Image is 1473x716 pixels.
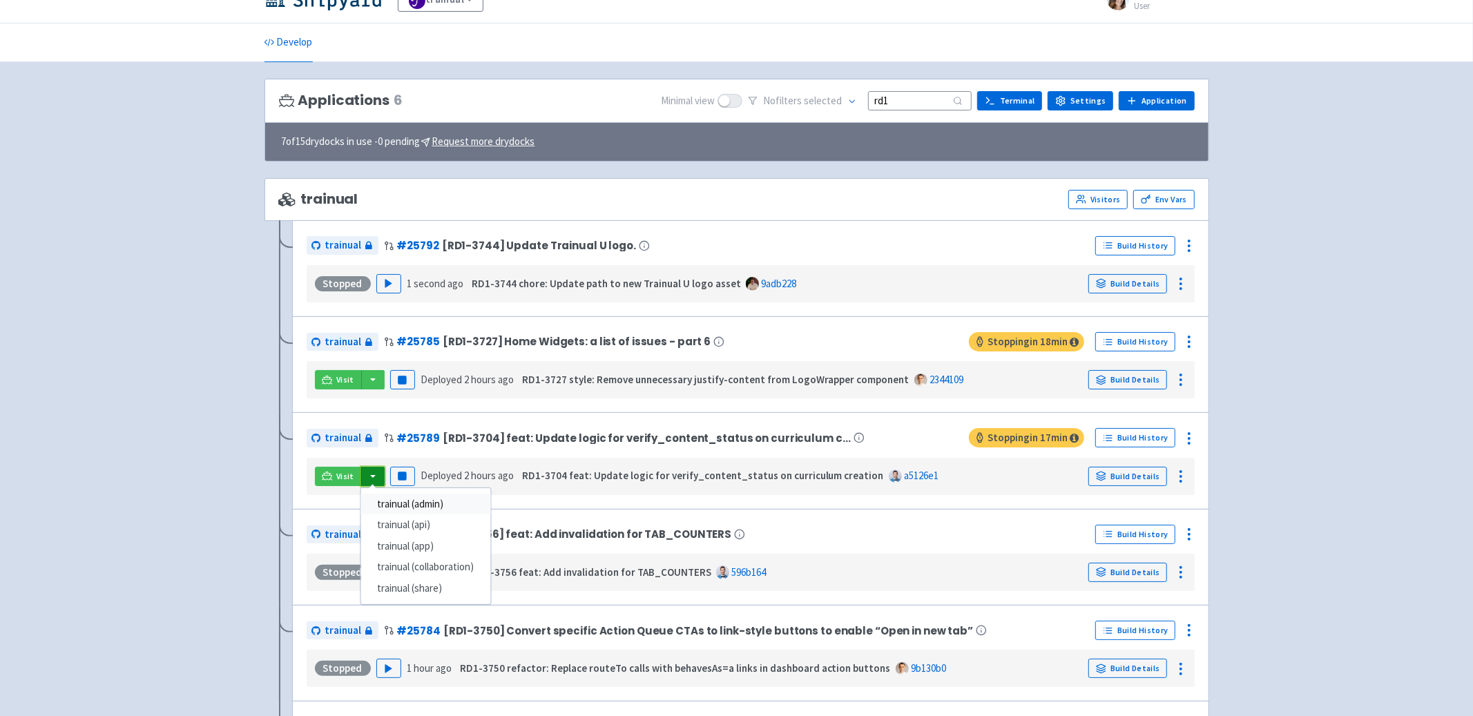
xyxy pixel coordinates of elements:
u: Request more drydocks [432,135,535,148]
a: trainual [307,236,378,255]
span: Stopping in 17 min [969,428,1084,447]
span: trainual [325,527,362,543]
span: Visit [336,471,354,482]
span: trainual [325,238,362,253]
a: Visit [315,370,362,389]
a: trainual (admin) [360,494,490,515]
a: trainual (app) [360,536,490,557]
span: Deployed [421,469,514,482]
strong: RD1-3744 chore: Update path to new Trainual U logo asset [472,277,741,290]
time: 1 hour ago [407,661,452,675]
a: Settings [1048,91,1113,110]
a: Application [1119,91,1194,110]
span: [RD1-3756] feat: Add invalidation for TAB_COUNTERS [443,528,731,540]
a: #25792 [397,238,439,253]
button: Play [376,659,401,678]
a: 9adb228 [761,277,796,290]
a: Build History [1095,621,1175,640]
span: 7 of 15 drydocks in use - 0 pending [282,134,535,150]
strong: RD1-3704 feat: Update logic for verify_content_status on curriculum creation [522,469,884,482]
time: 2 hours ago [464,373,514,386]
div: Stopped [315,565,371,580]
a: a5126e1 [904,469,938,482]
a: Visitors [1068,190,1128,209]
a: Build Details [1088,274,1167,293]
a: Build History [1095,428,1175,447]
a: trainual (api) [360,514,490,536]
a: Env Vars [1133,190,1194,209]
a: Build History [1095,236,1175,255]
a: #25784 [397,623,441,638]
a: #25785 [397,334,440,349]
strong: RD1-3756 feat: Add invalidation for TAB_COUNTERS [472,565,711,579]
a: Terminal [977,91,1042,110]
button: Pause [390,370,415,389]
div: Stopped [315,276,371,291]
a: Build History [1095,332,1175,351]
span: Minimal view [661,93,715,109]
button: Play [376,274,401,293]
a: #25789 [397,431,440,445]
a: Build Details [1088,467,1167,486]
time: 2 hours ago [464,469,514,482]
span: Deployed [421,373,514,386]
input: Search... [868,91,972,110]
a: trainual [307,429,378,447]
a: Visit [315,467,362,486]
a: Build Details [1088,659,1167,678]
span: trainual [279,191,358,207]
a: trainual [307,333,378,351]
span: Visit [336,374,354,385]
span: [RD1-3750] Convert specific Action Queue CTAs to link-style buttons to enable “Open in new tab” [443,625,973,637]
h3: Applications [279,93,403,108]
a: Build History [1095,525,1175,544]
span: [RD1-3704] feat: Update logic for verify_content_status on curriculum c… [443,432,851,444]
strong: RD1-3727 style: Remove unnecessary justify-content from LogoWrapper component [522,373,909,386]
strong: RD1-3750 refactor: Replace routeTo calls with behavesAs=a links in dashboard action buttons [460,661,891,675]
span: trainual [325,623,362,639]
a: 596b164 [731,565,766,579]
span: trainual [325,430,362,446]
a: Build Details [1088,370,1167,389]
a: Develop [264,23,313,62]
span: 6 [394,93,403,108]
span: [RD1-3744] Update Trainual U logo. [442,240,636,251]
a: 9b130b0 [911,661,946,675]
span: trainual [325,334,362,350]
a: trainual [307,525,378,544]
small: User [1135,1,1209,10]
time: 1 second ago [407,277,463,290]
span: No filter s [763,93,842,109]
a: trainual (share) [360,578,490,599]
span: Stopping in 18 min [969,332,1084,351]
a: trainual (collaboration) [360,557,490,578]
a: trainual [307,621,378,640]
span: selected [804,94,842,107]
button: Pause [390,467,415,486]
span: [RD1-3727] Home Widgets: a list of issues - part 6 [443,336,711,347]
a: 2344109 [930,373,963,386]
div: Stopped [315,661,371,676]
a: Build Details [1088,563,1167,582]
